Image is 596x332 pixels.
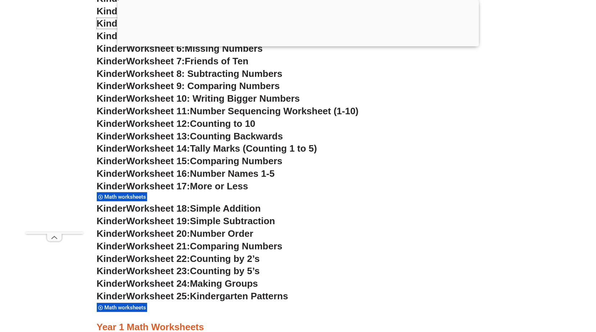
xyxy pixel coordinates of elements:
a: KinderWorksheet 3:Counting&Matching Numbers [97,6,317,17]
span: Worksheet 12: [126,118,190,129]
span: Worksheet 10: Writing Bigger Numbers [126,93,300,104]
span: Simple Addition [190,203,261,214]
span: Making Groups [190,278,258,289]
span: Worksheet 23: [126,266,190,276]
div: Math worksheets [97,303,147,312]
span: Kinder [97,31,126,41]
span: Worksheet 17: [126,181,190,192]
span: Comparing Numbers [190,156,282,166]
div: Math worksheets [97,192,147,202]
span: Kindergarten Patterns [190,291,288,301]
span: Kinder [97,93,126,104]
span: Kinder [97,156,126,166]
iframe: Advertisement [26,17,83,232]
span: Simple Subtraction [190,216,275,226]
span: Worksheet 6: [126,43,185,54]
span: Comparing Numbers [190,241,282,252]
span: Number Names 1-5 [190,168,274,179]
span: Kinder [97,68,126,79]
span: Missing Numbers [185,43,263,54]
a: KinderWorksheet 5:Adding Numbers [97,31,260,41]
a: KinderWorksheet 4:Counting & Adding Numbers [97,18,313,29]
span: Worksheet 19: [126,216,190,226]
span: Math worksheets [104,304,148,311]
span: Kinder [97,278,126,289]
span: Number Order [190,228,253,239]
span: Worksheet 11: [126,106,190,116]
span: Number Sequencing Worksheet (1-10) [190,106,359,116]
span: Kinder [97,56,126,66]
span: Counting by 5’s [190,266,260,276]
span: Worksheet 13: [126,131,190,142]
span: Counting by 2’s [190,253,260,264]
span: Kinder [97,80,126,91]
span: Kinder [97,216,126,226]
span: Kinder [97,241,126,252]
span: Worksheet 20: [126,228,190,239]
span: Worksheet 8: Subtracting Numbers [126,68,282,79]
span: Kinder [97,131,126,142]
span: Worksheet 16: [126,168,190,179]
a: KinderWorksheet 8: Subtracting Numbers [97,68,282,79]
span: Worksheet 24: [126,278,190,289]
span: Kinder [97,266,126,276]
span: Worksheet 22: [126,253,190,264]
span: Kinder [97,253,126,264]
span: Kinder [97,228,126,239]
span: Counting to 10 [190,118,255,129]
a: KinderWorksheet 9: Comparing Numbers [97,80,280,91]
span: More or Less [190,181,248,192]
span: Kinder [97,181,126,192]
span: Friends of Ten [185,56,249,66]
span: Kinder [97,43,126,54]
span: Worksheet 7: [126,56,185,66]
span: Tally Marks (Counting 1 to 5) [190,143,317,154]
span: Kinder [97,203,126,214]
span: Kinder [97,18,126,29]
span: Math worksheets [104,194,148,200]
span: Counting Backwards [190,131,283,142]
a: KinderWorksheet 10: Writing Bigger Numbers [97,93,300,104]
span: Worksheet 21: [126,241,190,252]
span: Kinder [97,118,126,129]
span: Worksheet 15: [126,156,190,166]
span: Worksheet 18: [126,203,190,214]
span: Kinder [97,291,126,301]
span: Kinder [97,106,126,116]
span: Kinder [97,168,126,179]
a: KinderWorksheet 6:Missing Numbers [97,43,263,54]
a: KinderWorksheet 7:Friends of Ten [97,56,249,66]
span: Worksheet 14: [126,143,190,154]
span: Worksheet 9: Comparing Numbers [126,80,280,91]
iframe: Chat Widget [476,251,596,332]
span: Worksheet 25: [126,291,190,301]
span: Kinder [97,143,126,154]
span: Kinder [97,6,126,17]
